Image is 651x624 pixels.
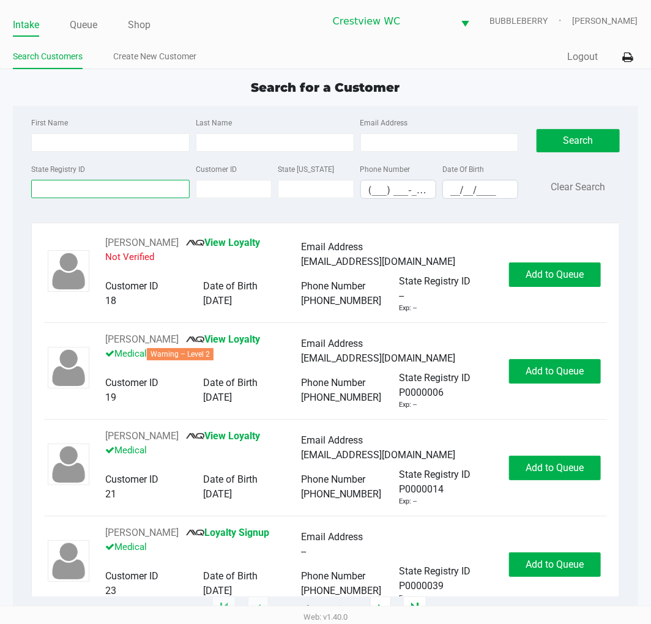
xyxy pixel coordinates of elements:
[105,570,158,582] span: Customer ID
[399,303,417,314] div: Exp: --
[203,295,232,306] span: [DATE]
[509,456,601,480] button: Add to Queue
[196,164,237,175] label: Customer ID
[301,352,455,364] span: [EMAIL_ADDRESS][DOMAIN_NAME]
[301,546,306,557] span: --
[442,180,518,199] kendo-maskedtextbox: Format: MM/DD/YYYY
[31,164,85,175] label: State Registry ID
[105,392,116,403] span: 19
[105,377,158,388] span: Customer ID
[490,15,573,28] span: BUBBLEBERRY
[301,474,365,485] span: Phone Number
[31,117,68,128] label: First Name
[361,180,436,199] input: Format: (999) 999-9999
[105,332,179,347] button: See customer info
[301,377,365,388] span: Phone Number
[399,565,471,577] span: State Registry ID
[281,603,358,615] span: 1 - 20 of 895298 items
[442,164,484,175] label: Date Of Birth
[186,333,260,345] a: View Loyalty
[301,488,381,500] span: [PHONE_NUMBER]
[573,15,638,28] span: [PERSON_NAME]
[301,585,381,596] span: [PHONE_NUMBER]
[203,488,232,500] span: [DATE]
[399,469,471,480] span: State Registry ID
[105,347,301,361] p: Medical
[399,482,444,497] span: P0000014
[105,474,158,485] span: Customer ID
[403,596,426,621] app-submit-button: Move to last page
[509,552,601,577] button: Add to Queue
[301,392,381,403] span: [PHONE_NUMBER]
[147,348,214,360] span: Warning – Level 2
[13,49,83,64] a: Search Customers
[301,256,455,267] span: [EMAIL_ADDRESS][DOMAIN_NAME]
[370,596,391,621] app-submit-button: Next
[399,579,444,593] span: P0000039
[360,180,436,199] kendo-maskedtextbox: Format: (999) 999-9999
[360,117,408,128] label: Email Address
[128,17,151,34] a: Shop
[105,526,179,540] button: See customer info
[526,365,584,377] span: Add to Queue
[301,434,363,446] span: Email Address
[399,593,417,604] div: Exp: --
[251,80,400,95] span: Search for a Customer
[568,50,598,64] button: Logout
[509,359,601,384] button: Add to Queue
[301,280,365,292] span: Phone Number
[399,385,444,400] span: P0000006
[551,180,606,195] button: Clear Search
[105,236,179,250] button: See customer info
[399,400,417,410] div: Exp: --
[13,17,39,34] a: Intake
[105,488,116,500] span: 21
[360,164,411,175] label: Phone Number
[196,117,232,128] label: Last Name
[443,180,518,199] input: Format: MM/DD/YYYY
[70,17,97,34] a: Queue
[105,280,158,292] span: Customer ID
[399,497,417,507] div: Exp: --
[526,269,584,280] span: Add to Queue
[526,559,584,570] span: Add to Queue
[186,527,269,538] a: Loyalty Signup
[301,449,455,461] span: [EMAIL_ADDRESS][DOMAIN_NAME]
[278,164,334,175] label: State [US_STATE]
[509,262,601,287] button: Add to Queue
[105,429,179,444] button: See customer info
[399,275,471,287] span: State Registry ID
[203,377,258,388] span: Date of Birth
[203,280,258,292] span: Date of Birth
[203,585,232,596] span: [DATE]
[526,462,584,474] span: Add to Queue
[186,430,260,442] a: View Loyalty
[301,295,381,306] span: [PHONE_NUMBER]
[105,585,116,596] span: 23
[203,474,258,485] span: Date of Birth
[301,570,365,582] span: Phone Number
[105,540,301,554] p: Medical
[105,444,301,458] p: Medical
[537,129,619,152] button: Search
[203,392,232,403] span: [DATE]
[301,338,363,349] span: Email Address
[454,7,477,35] button: Select
[333,14,447,29] span: Crestview WC
[303,612,348,622] span: Web: v1.40.0
[301,241,363,253] span: Email Address
[212,596,236,621] app-submit-button: Move to first page
[399,289,404,303] span: --
[248,596,269,621] app-submit-button: Previous
[186,237,260,248] a: View Loyalty
[113,49,196,64] a: Create New Customer
[105,250,301,264] p: Not Verified
[203,570,258,582] span: Date of Birth
[301,531,363,543] span: Email Address
[105,295,116,306] span: 18
[399,372,471,384] span: State Registry ID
